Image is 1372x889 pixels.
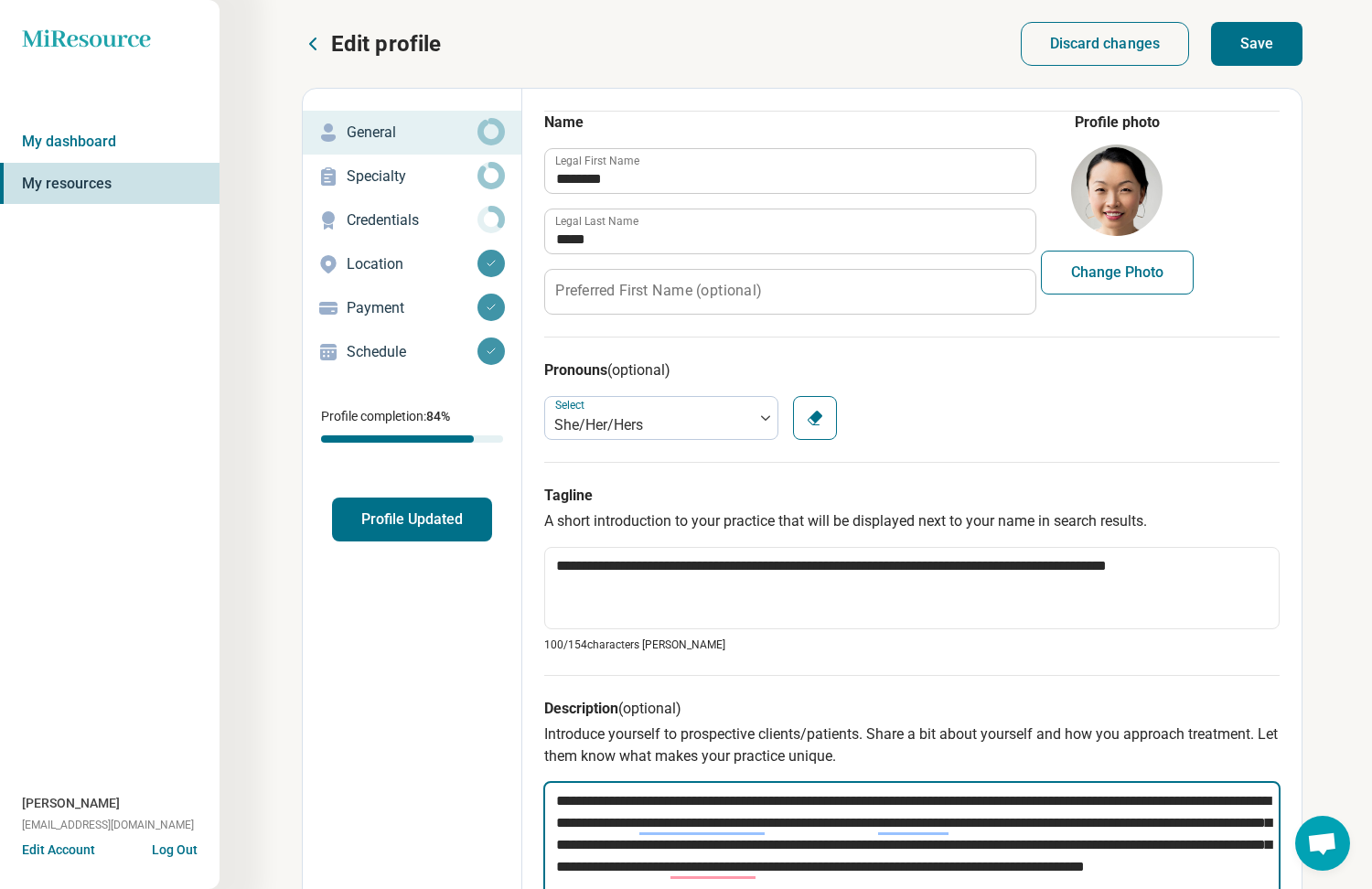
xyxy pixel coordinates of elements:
label: Select [555,399,588,412]
p: Introduce yourself to prospective clients/patients. Share a bit about yourself and how you approa... [544,723,1280,767]
button: Profile Updated [332,498,492,541]
button: Save [1211,22,1302,66]
button: Log Out [152,841,198,855]
a: Open chat [1295,816,1350,871]
span: (optional) [618,700,681,717]
legend: Profile photo [1075,112,1160,134]
a: Location [303,242,521,286]
label: Preferred First Name (optional) [555,284,761,298]
span: 84 % [426,409,450,423]
p: General [347,122,477,144]
span: (optional) [607,361,670,379]
button: Change Photo [1041,251,1194,295]
a: Credentials [303,198,521,242]
img: avatar image [1071,145,1163,236]
button: Discard changes [1021,22,1190,66]
p: Payment [347,297,477,319]
p: Specialty [347,166,477,187]
div: Profile completion [321,435,503,443]
p: A short introduction to your practice that will be displayed next to your name in search results. [544,510,1280,532]
a: Specialty [303,155,521,198]
h3: Pronouns [544,359,1280,381]
label: Legal First Name [555,155,639,166]
div: She/Her/Hers [554,414,745,436]
a: Payment [303,286,521,330]
h3: Tagline [544,485,1280,507]
p: Location [347,253,477,275]
span: [EMAIL_ADDRESS][DOMAIN_NAME] [22,817,194,833]
a: Schedule [303,330,521,374]
span: [PERSON_NAME] [22,794,120,813]
div: Profile completion: [303,396,521,454]
button: Edit profile [302,29,441,59]
button: Edit Account [22,841,95,860]
label: Legal Last Name [555,216,638,227]
h3: Name [544,112,1034,134]
a: General [303,111,521,155]
p: 100/ 154 characters [PERSON_NAME] [544,637,1280,653]
h3: Description [544,698,1280,720]
p: Edit profile [331,29,441,59]
p: Schedule [347,341,477,363]
p: Credentials [347,209,477,231]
